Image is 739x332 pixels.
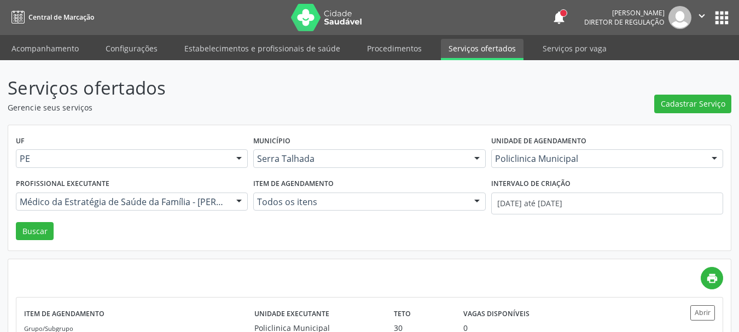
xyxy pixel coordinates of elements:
[668,6,691,29] img: img
[690,305,715,320] button: Abrir
[16,176,109,193] label: Profissional executante
[20,196,225,207] span: Médico da Estratégia de Saúde da Família - [PERSON_NAME]
[654,95,731,113] button: Cadastrar Serviço
[16,133,25,150] label: UF
[706,272,718,284] i: print
[491,193,723,214] input: Selecione um intervalo
[253,133,290,150] label: Município
[16,222,54,241] button: Buscar
[24,305,104,322] label: Item de agendamento
[712,8,731,27] button: apps
[257,196,463,207] span: Todos os itens
[441,39,523,60] a: Serviços ofertados
[8,8,94,26] a: Central de Marcação
[491,133,586,150] label: Unidade de agendamento
[4,39,86,58] a: Acompanhamento
[177,39,348,58] a: Estabelecimentos e profissionais de saúde
[495,153,701,164] span: Policlinica Municipal
[491,176,571,193] label: Intervalo de criação
[584,8,665,18] div: [PERSON_NAME]
[28,13,94,22] span: Central de Marcação
[691,6,712,29] button: 
[535,39,614,58] a: Serviços por vaga
[359,39,429,58] a: Procedimentos
[394,305,411,322] label: Teto
[701,267,723,289] a: print
[98,39,165,58] a: Configurações
[463,305,529,322] label: Vagas disponíveis
[584,18,665,27] span: Diretor de regulação
[253,176,334,193] label: Item de agendamento
[551,10,567,25] button: notifications
[8,102,514,113] p: Gerencie seus serviços
[20,153,225,164] span: PE
[8,74,514,102] p: Serviços ofertados
[257,153,463,164] span: Serra Talhada
[254,305,329,322] label: Unidade executante
[661,98,725,109] span: Cadastrar Serviço
[696,10,708,22] i: 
